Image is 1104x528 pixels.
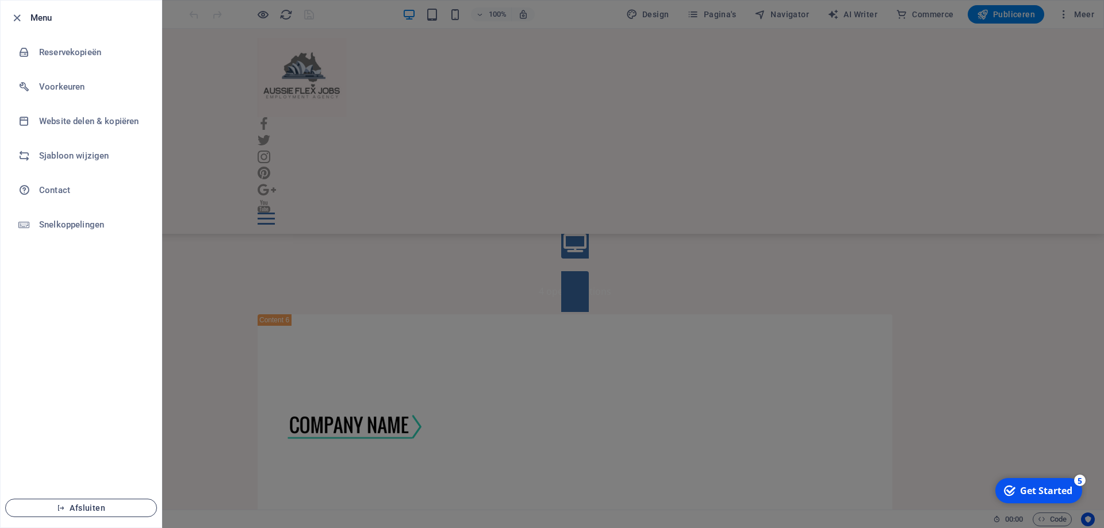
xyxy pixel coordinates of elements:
div: Get Started [31,11,83,24]
button: Afsluiten [5,499,157,517]
h6: Menu [30,11,152,25]
span: Afsluiten [15,503,147,512]
a: Contact [1,173,162,207]
h6: Voorkeuren [39,80,145,94]
a: Media4 open positions [212,162,846,310]
h6: Snelkoppelingen [39,218,145,232]
div: Get Started 5 items remaining, 0% complete [6,5,93,30]
div: 5 [85,1,97,13]
h6: Website delen & kopiëren [39,114,145,128]
h6: Contact [39,183,145,197]
h6: Sjabloon wijzigen [39,149,145,163]
h6: Reservekopieën [39,45,145,59]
